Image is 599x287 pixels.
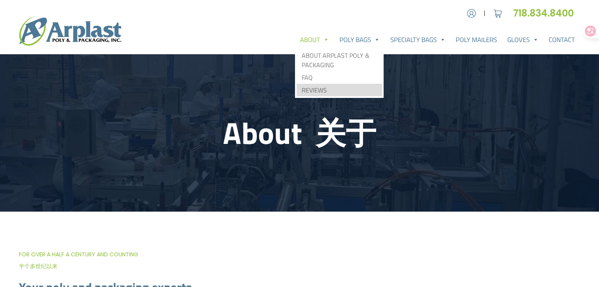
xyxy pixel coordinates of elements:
[502,32,544,48] a: Gloves
[543,32,580,48] a: Contact
[385,32,451,48] a: Specialty Bags
[45,114,555,151] h1: About
[297,49,382,71] a: About Arplast Poly & Packaging
[295,32,334,48] a: About
[484,9,486,18] span: |
[297,71,382,84] a: FAQ
[315,109,376,156] font: 关于
[19,262,57,270] font: 半个多世纪以来
[19,250,138,270] small: For over a half a century and counting
[513,7,580,20] a: 718.834.8400
[297,84,382,96] a: Reviews
[334,32,385,48] a: Poly Bags
[19,17,121,46] img: logo
[451,32,502,48] a: Poly Mailers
